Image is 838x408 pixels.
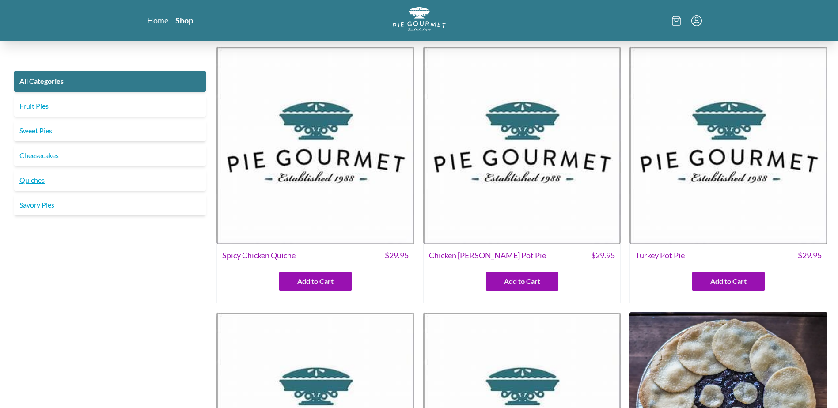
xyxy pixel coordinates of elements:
[393,7,446,34] a: Logo
[710,276,747,287] span: Add to Cart
[423,46,621,244] img: Chicken Curry Pot Pie
[692,272,765,291] button: Add to Cart
[14,170,206,191] a: Quiches
[486,272,558,291] button: Add to Cart
[147,15,168,26] a: Home
[504,276,540,287] span: Add to Cart
[393,7,446,31] img: logo
[216,46,414,244] img: Spicy Chicken Quiche
[591,249,615,261] span: $ 29.95
[14,95,206,117] a: Fruit Pies
[691,15,702,26] button: Menu
[279,272,352,291] button: Add to Cart
[14,71,206,92] a: All Categories
[175,15,193,26] a: Shop
[429,249,546,261] span: Chicken [PERSON_NAME] Pot Pie
[14,120,206,141] a: Sweet Pies
[629,46,827,244] img: Turkey Pot Pie
[297,276,334,287] span: Add to Cart
[222,249,296,261] span: Spicy Chicken Quiche
[798,249,822,261] span: $ 29.95
[635,249,685,261] span: Turkey Pot Pie
[14,145,206,166] a: Cheesecakes
[14,194,206,215] a: Savory Pies
[385,249,409,261] span: $ 29.95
